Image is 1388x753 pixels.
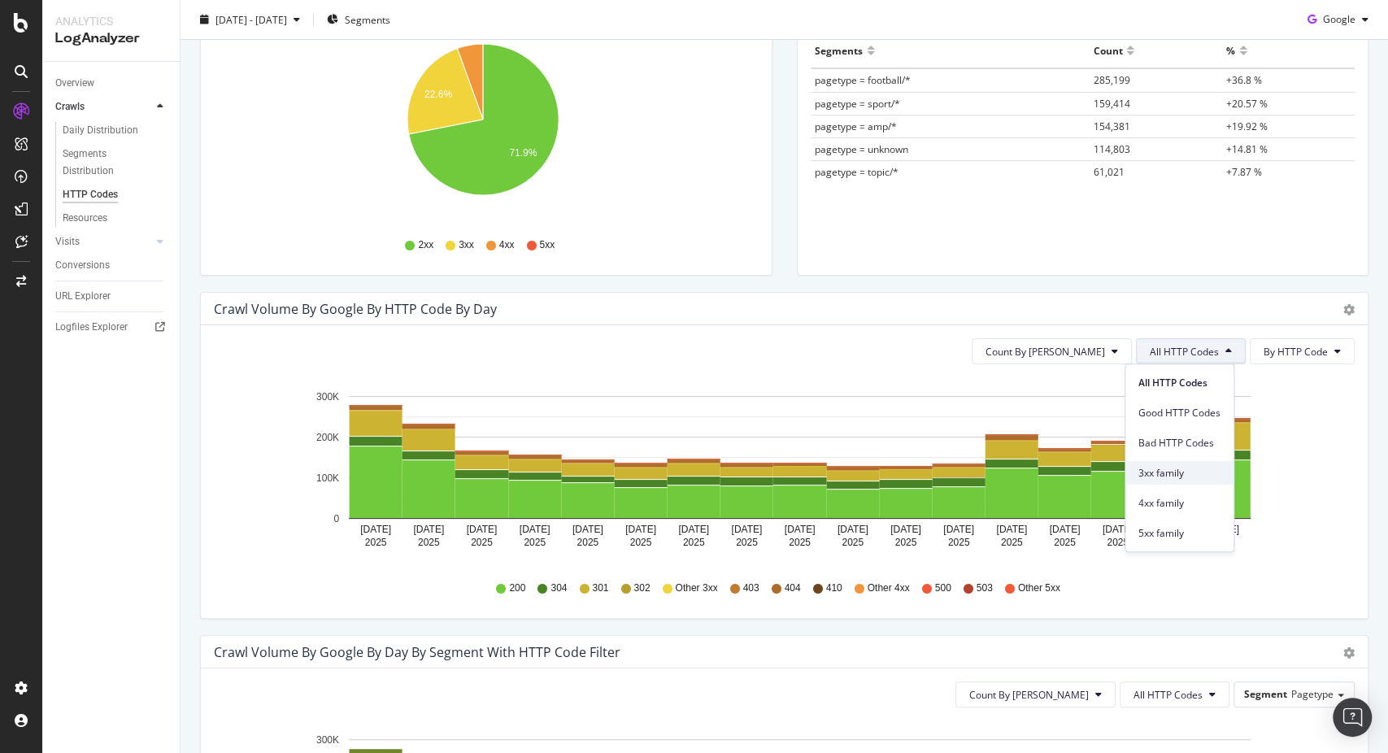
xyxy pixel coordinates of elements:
span: 3xx [459,238,474,252]
span: +36.8 % [1226,73,1262,87]
text: 300K [316,391,339,403]
span: All HTTP Codes [1150,345,1219,359]
span: +19.92 % [1226,120,1268,133]
span: pagetype = unknown [815,142,908,156]
span: 114,803 [1093,142,1129,156]
text: 2025 [577,537,598,548]
div: gear [1343,304,1355,316]
button: Google [1301,7,1375,33]
span: 503 [977,581,993,595]
text: [DATE] [678,524,709,535]
text: 22.6% [424,89,452,100]
span: All HTTP Codes [1133,688,1203,702]
span: All HTTP Codes [1138,376,1220,390]
text: 2025 [789,537,811,548]
text: 200K [316,432,339,443]
span: 302 [633,581,650,595]
text: [DATE] [572,524,603,535]
span: pagetype = football/* [815,73,911,87]
a: Crawls [55,98,152,115]
span: Pagetype [1291,687,1334,701]
span: Other 4xx [868,581,910,595]
text: [DATE] [413,524,444,535]
div: Crawl Volume by google by Day by Segment with HTTP Code Filter [214,644,620,660]
div: Logfiles Explorer [55,319,128,336]
text: [DATE] [467,524,498,535]
text: 2025 [365,537,387,548]
div: Crawls [55,98,85,115]
text: [DATE] [785,524,816,535]
div: Segments Distribution [63,146,153,180]
span: 5xx [539,238,555,252]
span: +14.81 % [1226,142,1268,156]
text: [DATE] [1103,524,1133,535]
a: Logfiles Explorer [55,319,168,336]
text: [DATE] [838,524,868,535]
text: 2025 [1001,537,1023,548]
span: 154,381 [1093,120,1129,133]
span: 2xx [418,238,433,252]
span: 4xx [499,238,515,252]
text: 71.9% [509,147,537,159]
span: Bad HTTP Codes [1138,436,1220,450]
span: Segment [1244,687,1287,701]
span: +20.57 % [1226,97,1268,111]
span: Count By Day [986,345,1105,359]
div: URL Explorer [55,288,111,305]
span: 285,199 [1093,73,1129,87]
span: pagetype = topic/* [815,165,899,179]
button: All HTTP Codes [1136,338,1246,364]
span: 304 [550,581,567,595]
text: [DATE] [1208,524,1239,535]
div: Crawl Volume by google by HTTP Code by Day [214,301,497,317]
div: gear [1343,647,1355,659]
span: pagetype = sport/* [815,97,900,111]
div: Count [1093,37,1122,63]
span: Segments [345,12,390,26]
span: Google [1323,12,1355,26]
span: 500 [935,581,951,595]
text: 2025 [471,537,493,548]
div: Analytics [55,13,167,29]
button: By HTTP Code [1250,338,1355,364]
div: HTTP Codes [63,186,118,203]
text: 2025 [895,537,917,548]
text: 2025 [683,537,705,548]
text: [DATE] [1049,524,1080,535]
span: Good HTTP Codes [1138,406,1220,420]
button: [DATE] - [DATE] [194,7,307,33]
span: Other 5xx [1018,581,1060,595]
text: [DATE] [943,524,974,535]
text: [DATE] [625,524,656,535]
button: Segments [320,7,397,33]
svg: A chart. [214,377,1341,566]
a: Daily Distribution [63,122,168,139]
span: +7.87 % [1226,165,1262,179]
text: [DATE] [996,524,1027,535]
div: Daily Distribution [63,122,138,139]
span: 301 [592,581,608,595]
a: HTTP Codes [63,186,168,203]
text: [DATE] [731,524,762,535]
a: Overview [55,75,168,92]
text: 2025 [736,537,758,548]
span: 159,414 [1093,97,1129,111]
span: 403 [742,581,759,595]
text: 2025 [1107,537,1129,548]
text: [DATE] [520,524,550,535]
div: % [1226,37,1235,63]
text: 300K [316,734,339,746]
text: [DATE] [890,524,921,535]
button: Count By [PERSON_NAME] [955,681,1116,707]
text: 0 [333,513,339,524]
div: Segments [815,37,863,63]
div: Overview [55,75,94,92]
span: By HTTP Code [1264,345,1328,359]
text: 100K [316,472,339,484]
div: Open Intercom Messenger [1333,698,1372,737]
svg: A chart. [214,34,751,223]
span: 4xx family [1138,496,1220,511]
button: Count By [PERSON_NAME] [972,338,1132,364]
